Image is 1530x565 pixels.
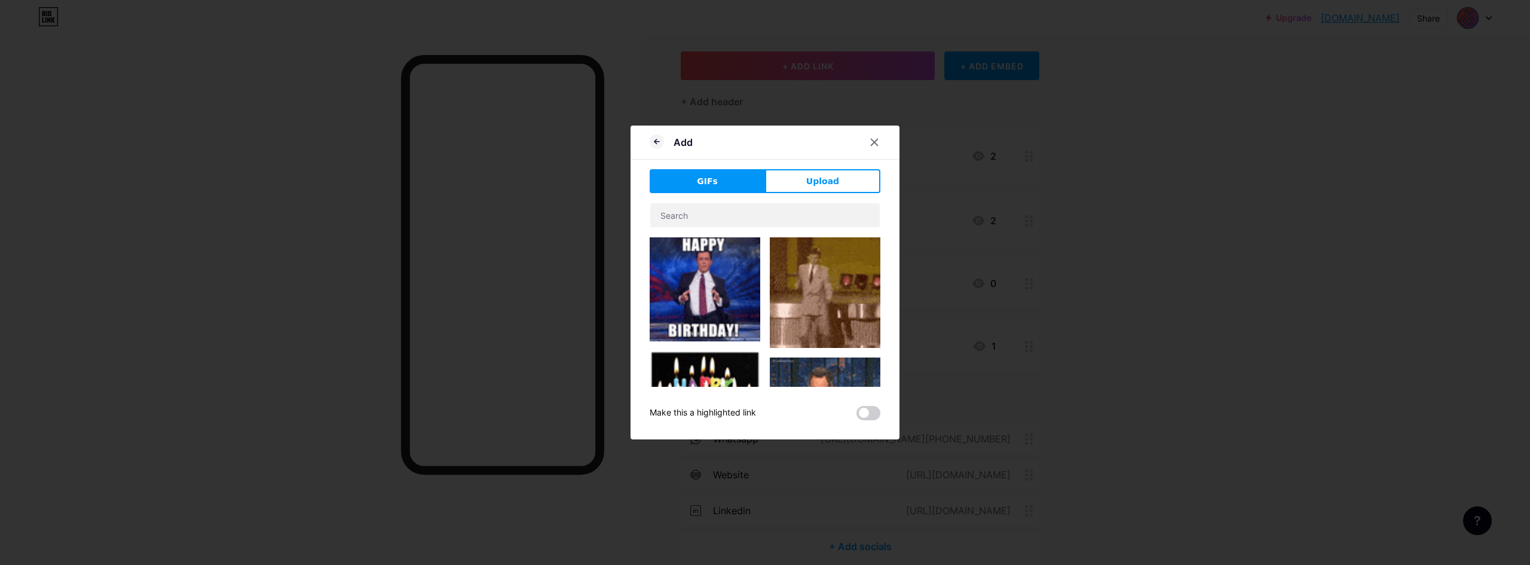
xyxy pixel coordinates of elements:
[650,203,880,227] input: Search
[650,169,765,193] button: GIFs
[650,406,756,420] div: Make this a highlighted link
[674,135,693,149] div: Add
[806,175,839,188] span: Upload
[765,169,880,193] button: Upload
[697,175,718,188] span: GIFs
[770,237,880,348] img: Gihpy
[770,358,880,468] img: Gihpy
[650,351,760,430] img: Gihpy
[650,237,760,341] img: Gihpy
